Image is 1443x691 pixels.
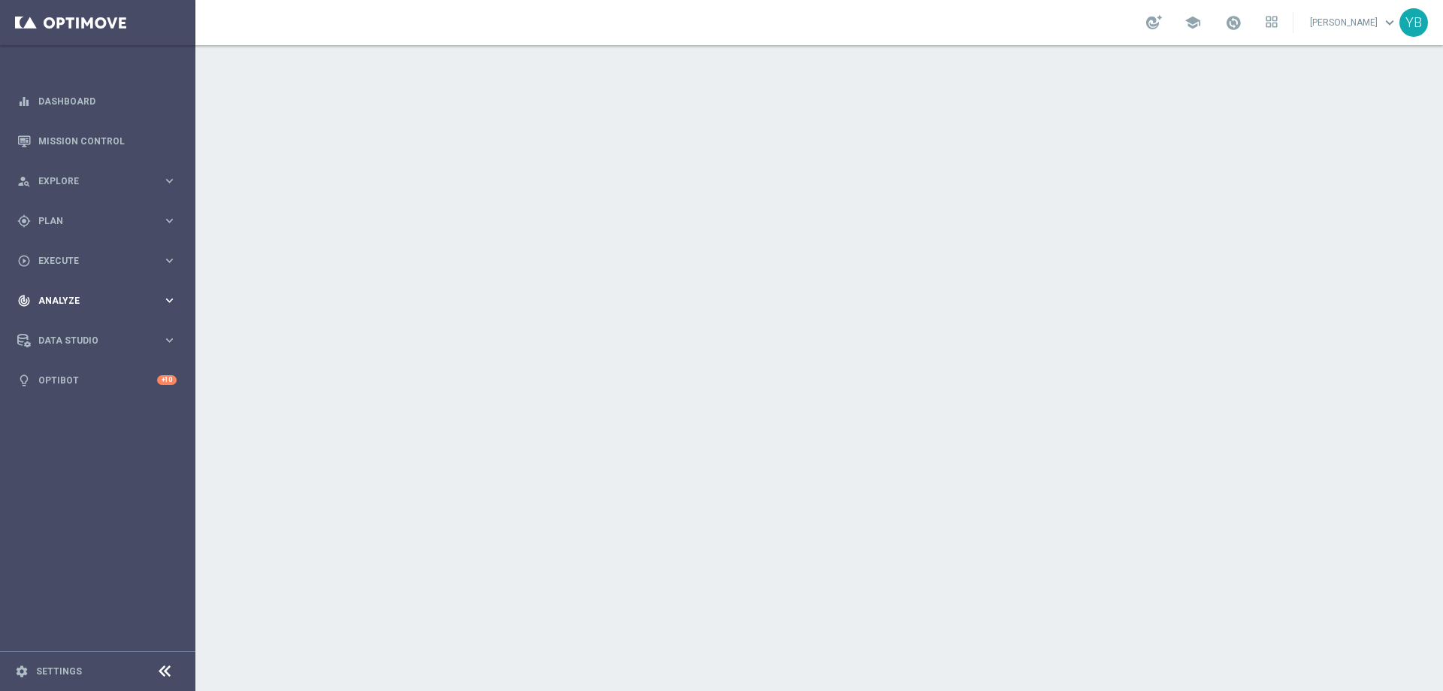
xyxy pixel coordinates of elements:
[17,174,162,188] div: Explore
[17,374,31,387] i: lightbulb
[17,254,162,268] div: Execute
[17,121,177,161] div: Mission Control
[17,95,31,108] i: equalizer
[17,215,177,227] button: gps_fixed Plan keyboard_arrow_right
[1308,11,1399,34] a: [PERSON_NAME]keyboard_arrow_down
[17,95,177,108] button: equalizer Dashboard
[17,255,177,267] button: play_circle_outline Execute keyboard_arrow_right
[38,336,162,345] span: Data Studio
[162,293,177,308] i: keyboard_arrow_right
[38,81,177,121] a: Dashboard
[36,667,82,676] a: Settings
[38,296,162,305] span: Analyze
[17,360,177,400] div: Optibot
[17,334,162,347] div: Data Studio
[157,375,177,385] div: +10
[17,135,177,147] button: Mission Control
[17,81,177,121] div: Dashboard
[17,214,162,228] div: Plan
[17,214,31,228] i: gps_fixed
[1381,14,1398,31] span: keyboard_arrow_down
[17,295,177,307] button: track_changes Analyze keyboard_arrow_right
[17,335,177,347] button: Data Studio keyboard_arrow_right
[17,374,177,386] button: lightbulb Optibot +10
[38,217,162,226] span: Plan
[15,665,29,678] i: settings
[17,294,31,308] i: track_changes
[38,177,162,186] span: Explore
[162,333,177,347] i: keyboard_arrow_right
[162,253,177,268] i: keyboard_arrow_right
[17,294,162,308] div: Analyze
[162,174,177,188] i: keyboard_arrow_right
[1184,14,1201,31] span: school
[38,121,177,161] a: Mission Control
[17,175,177,187] button: person_search Explore keyboard_arrow_right
[38,256,162,265] span: Execute
[1399,8,1428,37] div: YB
[38,360,157,400] a: Optibot
[17,254,31,268] i: play_circle_outline
[162,214,177,228] i: keyboard_arrow_right
[17,174,31,188] i: person_search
